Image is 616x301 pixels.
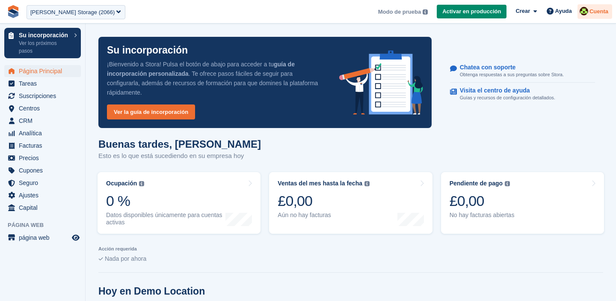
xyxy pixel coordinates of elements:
span: Suscripciones [19,90,70,102]
span: Capital [19,202,70,214]
span: Activar en producción [442,7,501,16]
div: Ocupación [106,180,137,187]
span: Tareas [19,77,70,89]
a: Ver la guía de incorporación [107,104,195,119]
div: [PERSON_NAME] Storage (2066) [30,8,115,17]
img: onboarding-info-6c161a55d2c0e0a8cae90662b2fe09162a5109e8cc188191df67fb4f79e88e88.svg [339,51,423,115]
p: ¡Bienvenido a Stora! Pulsa el botón de abajo para acceder a tu . Te ofrece pasos fáciles de segui... [107,60,326,97]
div: Pendiente de pago [450,180,503,187]
a: menu [4,102,81,114]
div: £0,00 [450,192,515,210]
a: menu [4,90,81,102]
div: No hay facturas abiertas [450,212,515,219]
img: Catherine Coffey [580,7,588,15]
span: Precios [19,152,70,164]
a: menu [4,177,81,189]
p: Visita el centro de ayuda [460,87,548,94]
p: Esto es lo que está sucediendo en su empresa hoy [98,151,261,161]
div: Datos disponibles únicamente para cuentas activas [106,212,225,226]
span: Cuenta [589,7,608,16]
img: icon-info-grey-7440780725fd019a000dd9b08b2336e03edf1995a4989e88bcd33f0948082b44.svg [423,9,428,15]
span: página web [19,232,70,244]
h1: Buenas tardes, [PERSON_NAME] [98,138,261,150]
a: menu [4,77,81,89]
a: Visita el centro de ayuda Guías y recursos de configuración detallados. [450,83,595,106]
p: Su incorporación [107,45,188,55]
span: Centros [19,102,70,114]
div: Aún no hay facturas [278,212,370,219]
a: menu [4,164,81,176]
span: Página web [8,221,85,229]
a: Pendiente de pago £0,00 No hay facturas abiertas [441,172,604,234]
img: icon-info-grey-7440780725fd019a000dd9b08b2336e03edf1995a4989e88bcd33f0948082b44.svg [364,181,370,186]
p: Obtenga respuestas a sus preguntas sobre Stora. [460,71,564,78]
a: Chatea con soporte Obtenga respuestas a sus preguntas sobre Stora. [450,60,595,83]
a: menú [4,232,81,244]
div: 0 % [106,192,225,210]
div: Ventas del mes hasta la fecha [278,180,362,187]
a: Vista previa de la tienda [71,232,81,243]
p: Ver los próximos pasos [19,39,70,55]
a: menu [4,65,81,77]
span: Modo de prueba [378,8,421,16]
img: icon-info-grey-7440780725fd019a000dd9b08b2336e03edf1995a4989e88bcd33f0948082b44.svg [139,181,144,186]
span: Página Principal [19,65,70,77]
h2: Hoy en Demo Location [98,286,205,297]
span: Cupones [19,164,70,176]
p: Guías y recursos de configuración detallados. [460,94,555,101]
a: Activar en producción [437,5,506,19]
a: menu [4,152,81,164]
a: Su incorporación Ver los próximos pasos [4,28,81,58]
a: menu [4,202,81,214]
a: menu [4,140,81,152]
span: Analítica [19,127,70,139]
span: CRM [19,115,70,127]
strong: guía de incorporación personalizada [107,61,295,77]
img: stora-icon-8386f47178a22dfd0bd8f6a31ec36ba5ce8667c1dd55bd0f319d3a0aa187defe.svg [7,5,20,18]
span: Seguro [19,177,70,189]
span: Ajustes [19,189,70,201]
span: Nada por ahora [105,255,146,262]
a: Ocupación 0 % Datos disponibles únicamente para cuentas activas [98,172,261,234]
a: menu [4,189,81,201]
p: Chatea con soporte [460,64,557,71]
a: menu [4,127,81,139]
span: Crear [515,7,530,15]
a: Ventas del mes hasta la fecha £0,00 Aún no hay facturas [269,172,432,234]
img: icon-info-grey-7440780725fd019a000dd9b08b2336e03edf1995a4989e88bcd33f0948082b44.svg [505,181,510,186]
div: £0,00 [278,192,370,210]
img: blank_slate_check_icon-ba018cac091ee9be17c0a81a6c232d5eb81de652e7a59be601be346b1b6ddf79.svg [98,257,103,261]
a: menu [4,115,81,127]
p: Su incorporación [19,32,70,38]
span: Ayuda [555,7,572,15]
span: Facturas [19,140,70,152]
p: Acción requerida [98,246,603,252]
